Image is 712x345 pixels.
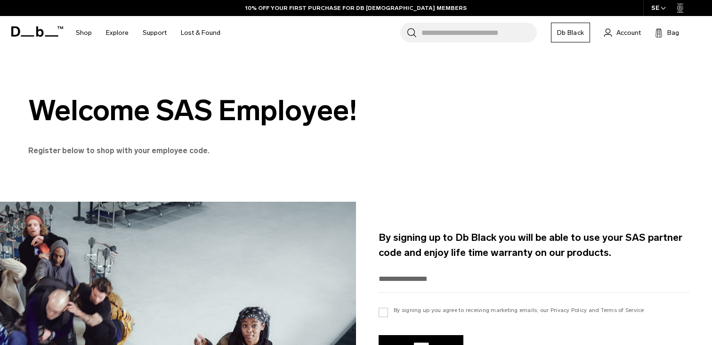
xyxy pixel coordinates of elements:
[655,27,679,38] button: Bag
[28,146,210,155] strong: Register below to shop with your employee code.
[616,28,641,38] span: Account
[604,27,641,38] a: Account
[379,306,644,314] label: By signing up you agree to receiving marketing emails, our Privacy Policy and Terms of Service
[667,28,679,38] span: Bag
[69,16,227,49] nav: Main Navigation
[76,16,92,49] a: Shop
[245,4,467,12] a: 10% OFF YOUR FIRST PURCHASE FOR DB [DEMOGRAPHIC_DATA] MEMBERS
[143,16,167,49] a: Support
[551,23,590,42] a: Db Black
[379,230,689,260] h4: By signing up to Db Black you will be able to use your SAS partner code and enjoy life time warra...
[181,16,220,49] a: Lost & Found
[106,16,129,49] a: Explore
[28,95,452,126] div: Welcome SAS Employee!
